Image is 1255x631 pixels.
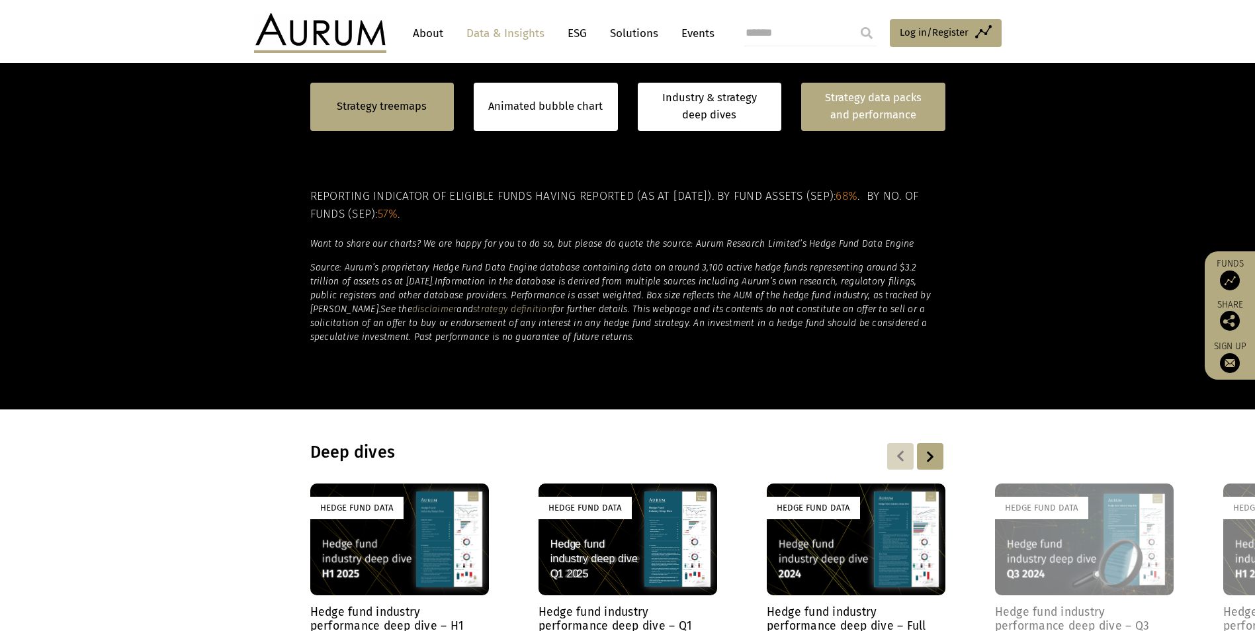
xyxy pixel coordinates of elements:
[254,13,386,53] img: Aurum
[1220,311,1240,331] img: Share this post
[675,21,714,46] a: Events
[561,21,593,46] a: ESG
[310,238,914,249] em: Want to share our charts? We are happy for you to do so, but please do quote the source: Aurum Re...
[456,304,473,315] em: and
[380,304,412,315] em: See the
[603,21,665,46] a: Solutions
[1220,271,1240,290] img: Access Funds
[310,442,775,462] h3: Deep dives
[801,83,945,131] a: Strategy data packs and performance
[539,497,632,519] div: Hedge Fund Data
[890,19,1002,47] a: Log in/Register
[310,262,917,287] em: Source: Aurum’s proprietary Hedge Fund Data Engine database containing data on around 3,100 activ...
[1211,341,1248,373] a: Sign up
[1211,258,1248,290] a: Funds
[310,276,931,315] em: Information in the database is derived from multiple sources including Aurum’s own research, regu...
[638,83,782,131] a: Industry & strategy deep dives
[488,98,603,115] a: Animated bubble chart
[406,21,450,46] a: About
[900,24,969,40] span: Log in/Register
[767,497,860,519] div: Hedge Fund Data
[995,497,1088,519] div: Hedge Fund Data
[460,21,551,46] a: Data & Insights
[412,304,457,315] a: disclaimer
[378,207,398,221] span: 57%
[1211,300,1248,331] div: Share
[337,98,427,115] a: Strategy treemaps
[310,497,404,519] div: Hedge Fund Data
[473,304,552,315] a: strategy definition
[1220,353,1240,373] img: Sign up to our newsletter
[836,189,857,203] span: 68%
[853,20,880,46] input: Submit
[310,304,928,343] em: for further details. This webpage and its contents do not constitute an offer to sell or a solici...
[310,188,945,223] h5: Reporting indicator of eligible funds having reported (as at [DATE]). By fund assets (Sep): . By ...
